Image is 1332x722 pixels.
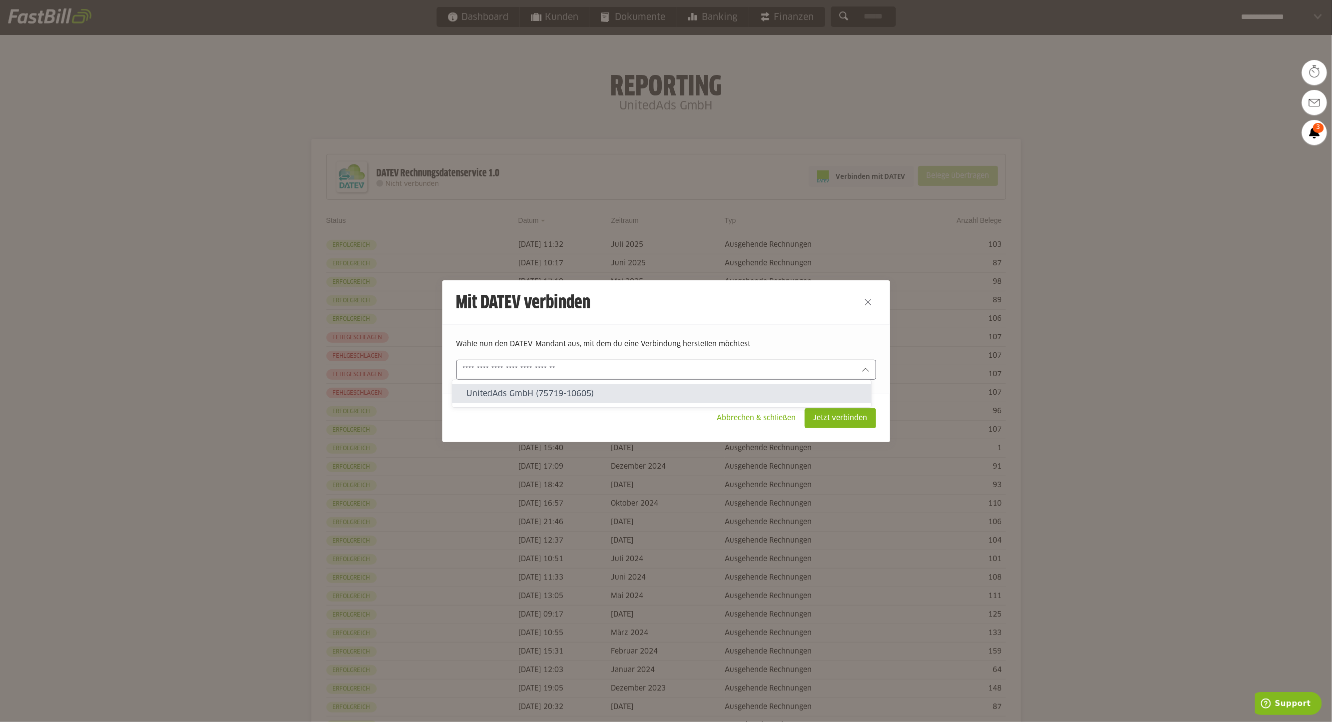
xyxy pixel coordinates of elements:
[709,408,805,428] sl-button: Abbrechen & schließen
[805,408,876,428] sl-button: Jetzt verbinden
[452,384,871,403] sl-option: UnitedAds GmbH (75719-10605)
[1313,123,1324,133] span: 3
[1255,692,1322,717] iframe: Öffnet ein Widget, in dem Sie weitere Informationen finden
[1302,120,1327,145] a: 3
[456,339,876,350] p: Wähle nun den DATEV-Mandant aus, mit dem du eine Verbindung herstellen möchtest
